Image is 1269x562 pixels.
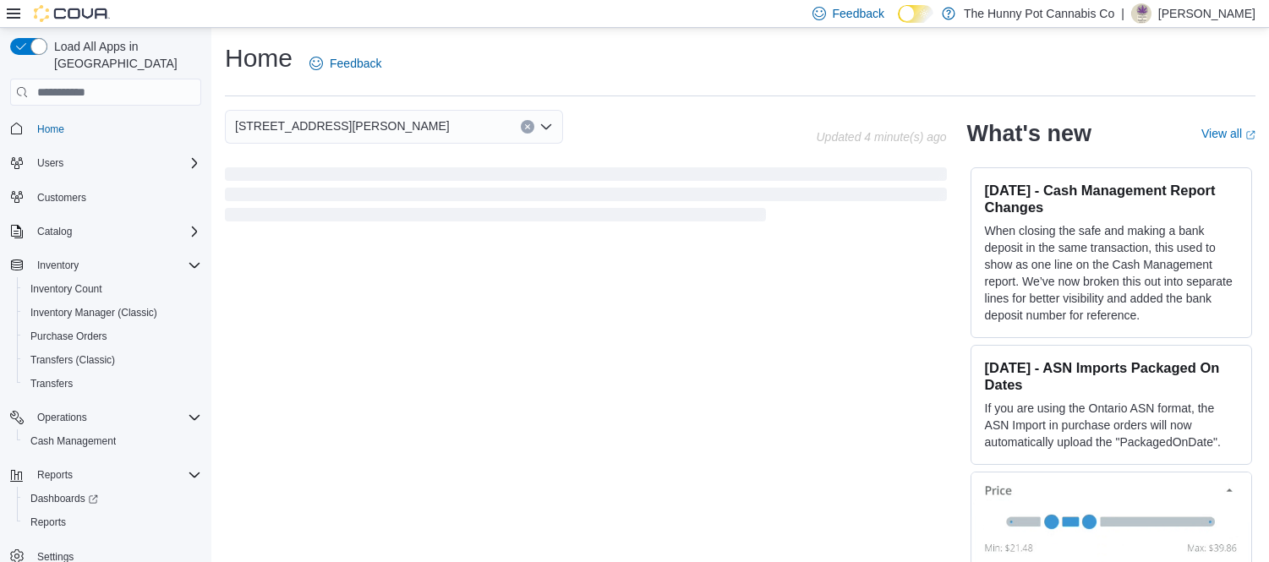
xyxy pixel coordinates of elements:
button: Home [3,116,208,140]
a: Home [30,119,71,139]
button: Open list of options [539,120,553,134]
a: Transfers (Classic) [24,350,122,370]
span: [STREET_ADDRESS][PERSON_NAME] [235,116,450,136]
button: Cash Management [17,429,208,453]
span: Reports [30,465,201,485]
svg: External link [1245,130,1255,140]
h1: Home [225,41,293,75]
p: | [1121,3,1124,24]
button: Catalog [30,221,79,242]
h3: [DATE] - Cash Management Report Changes [985,182,1238,216]
span: Reports [30,516,66,529]
span: Inventory Count [30,282,102,296]
span: Loading [225,171,947,225]
a: Inventory Manager (Classic) [24,303,164,323]
span: Operations [30,407,201,428]
span: Transfers [30,377,73,390]
h3: [DATE] - ASN Imports Packaged On Dates [985,359,1238,393]
p: If you are using the Ontario ASN format, the ASN Import in purchase orders will now automatically... [985,400,1238,450]
span: Inventory Manager (Classic) [24,303,201,323]
button: Reports [17,510,208,534]
button: Reports [3,463,208,487]
p: Updated 4 minute(s) ago [816,130,946,144]
span: Dashboards [24,488,201,509]
span: Home [37,123,64,136]
button: Customers [3,185,208,210]
a: Dashboards [24,488,105,509]
button: Clear input [521,120,534,134]
span: Inventory [37,259,79,272]
a: Transfers [24,374,79,394]
span: Inventory [30,255,201,276]
button: Operations [30,407,94,428]
span: Transfers (Classic) [24,350,201,370]
span: Transfers [24,374,201,394]
p: The Hunny Pot Cannabis Co [964,3,1114,24]
span: Purchase Orders [24,326,201,346]
button: Inventory Count [17,277,208,301]
a: Feedback [303,46,388,80]
span: Load All Apps in [GEOGRAPHIC_DATA] [47,38,201,72]
img: Cova [34,5,110,22]
button: Purchase Orders [17,325,208,348]
div: Suzi Strand [1131,3,1151,24]
a: Dashboards [17,487,208,510]
span: Purchase Orders [30,330,107,343]
span: Inventory Count [24,279,201,299]
span: Customers [30,187,201,208]
span: Users [30,153,201,173]
span: Catalog [30,221,201,242]
button: Reports [30,465,79,485]
span: Dark Mode [898,23,899,24]
span: Reports [24,512,201,532]
span: Cash Management [30,434,116,448]
span: Customers [37,191,86,205]
button: Users [3,151,208,175]
p: When closing the safe and making a bank deposit in the same transaction, this used to show as one... [985,222,1238,324]
span: Reports [37,468,73,482]
span: Cash Management [24,431,201,451]
span: Inventory Manager (Classic) [30,306,157,319]
button: Transfers [17,372,208,396]
span: Dashboards [30,492,98,505]
a: Reports [24,512,73,532]
button: Inventory Manager (Classic) [17,301,208,325]
span: Users [37,156,63,170]
button: Operations [3,406,208,429]
a: Purchase Orders [24,326,114,346]
p: [PERSON_NAME] [1158,3,1255,24]
span: Feedback [833,5,884,22]
span: Home [30,117,201,139]
input: Dark Mode [898,5,933,23]
h2: What's new [967,120,1091,147]
button: Users [30,153,70,173]
a: Customers [30,188,93,208]
button: Inventory [3,254,208,277]
a: Inventory Count [24,279,109,299]
span: Operations [37,411,87,424]
span: Transfers (Classic) [30,353,115,367]
button: Transfers (Classic) [17,348,208,372]
button: Catalog [3,220,208,243]
span: Catalog [37,225,72,238]
a: View allExternal link [1201,127,1255,140]
span: Feedback [330,55,381,72]
button: Inventory [30,255,85,276]
a: Cash Management [24,431,123,451]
